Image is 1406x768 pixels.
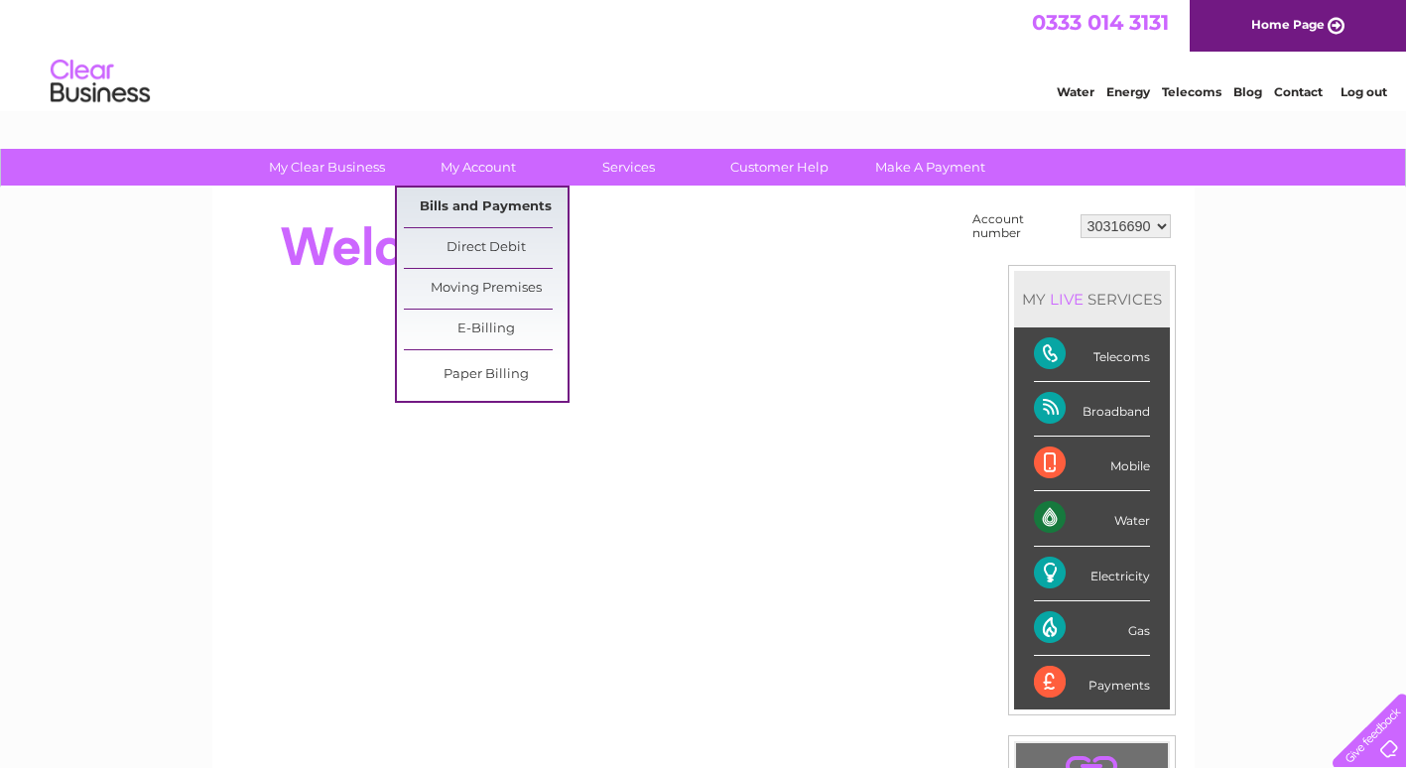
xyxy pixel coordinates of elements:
a: Services [547,149,710,186]
a: Direct Debit [404,228,568,268]
td: Account number [967,207,1076,245]
a: My Clear Business [245,149,409,186]
a: Telecoms [1162,84,1221,99]
div: Payments [1034,656,1150,709]
img: logo.png [50,52,151,112]
div: Mobile [1034,437,1150,491]
a: Energy [1106,84,1150,99]
div: MY SERVICES [1014,271,1170,327]
div: Broadband [1034,382,1150,437]
a: Moving Premises [404,269,568,309]
a: Contact [1274,84,1323,99]
div: LIVE [1046,290,1087,309]
a: 0333 014 3131 [1032,10,1169,35]
a: Paper Billing [404,355,568,395]
a: Log out [1341,84,1387,99]
a: Make A Payment [848,149,1012,186]
div: Water [1034,491,1150,546]
div: Electricity [1034,547,1150,601]
div: Gas [1034,601,1150,656]
a: E-Billing [404,310,568,349]
a: My Account [396,149,560,186]
div: Telecoms [1034,327,1150,382]
a: Customer Help [698,149,861,186]
div: Clear Business is a trading name of Verastar Limited (registered in [GEOGRAPHIC_DATA] No. 3667643... [235,11,1173,96]
a: Water [1057,84,1094,99]
a: Blog [1233,84,1262,99]
a: Bills and Payments [404,188,568,227]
